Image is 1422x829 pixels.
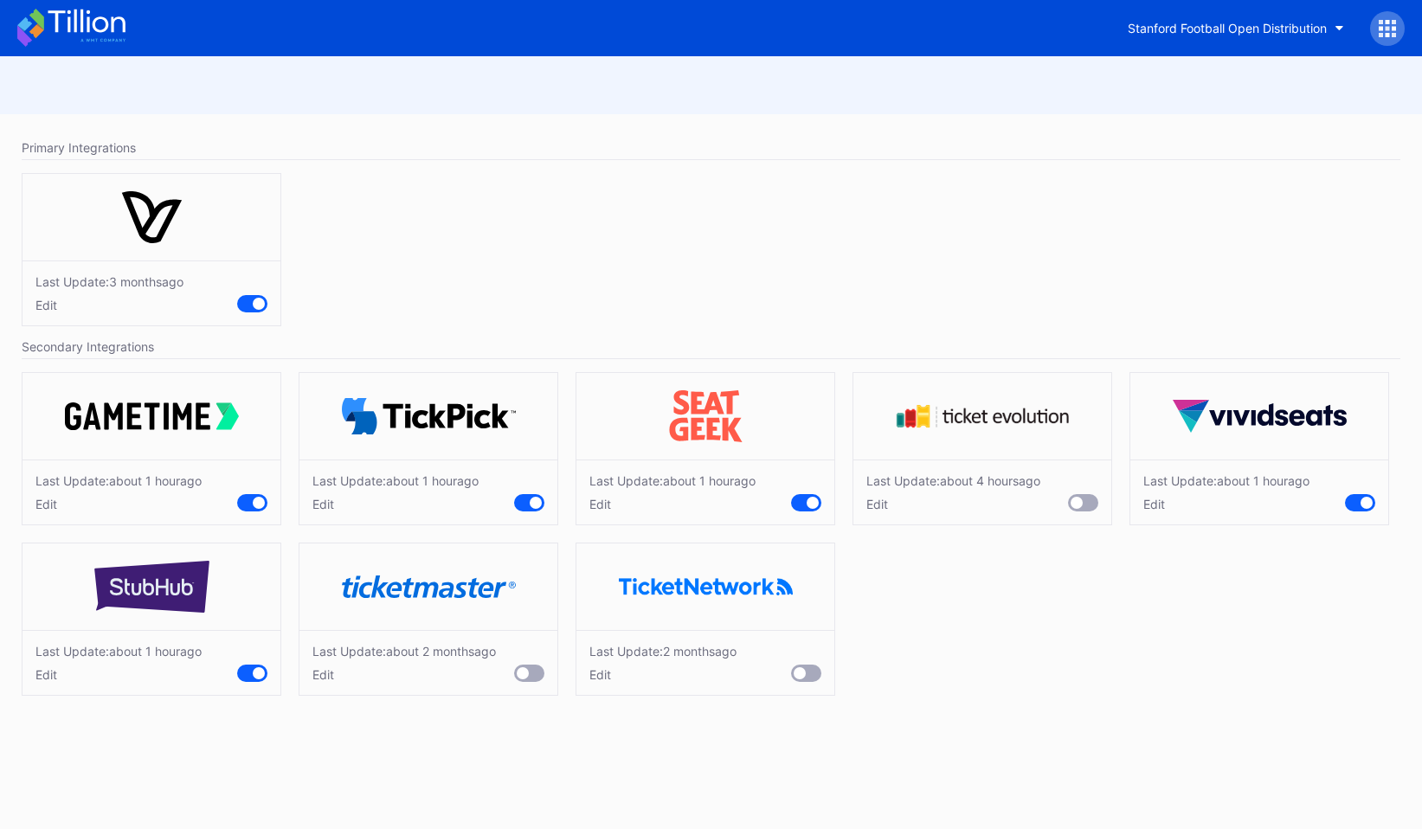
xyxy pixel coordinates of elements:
[1143,473,1309,488] div: Last Update: about 1 hour ago
[1143,497,1309,511] div: Edit
[866,473,1040,488] div: Last Update: about 4 hours ago
[65,402,239,430] img: gametime.svg
[342,398,516,435] img: TickPick_logo.svg
[65,191,239,243] img: vivenu.svg
[1115,12,1357,44] button: Stanford Football Open Distribution
[896,404,1070,428] img: tevo.svg
[35,497,202,511] div: Edit
[866,497,1040,511] div: Edit
[312,473,479,488] div: Last Update: about 1 hour ago
[35,274,183,289] div: Last Update: 3 months ago
[312,644,496,659] div: Last Update: about 2 months ago
[589,644,737,659] div: Last Update: 2 months ago
[589,497,756,511] div: Edit
[35,298,183,312] div: Edit
[35,473,202,488] div: Last Update: about 1 hour ago
[35,667,202,682] div: Edit
[22,136,1400,160] div: Primary Integrations
[1128,21,1327,35] div: Stanford Football Open Distribution
[312,667,496,682] div: Edit
[65,561,239,613] img: stubHub.svg
[35,644,202,659] div: Last Update: about 1 hour ago
[619,578,793,594] img: ticketNetwork.png
[342,575,516,599] img: ticketmaster.svg
[589,473,756,488] div: Last Update: about 1 hour ago
[22,335,1400,359] div: Secondary Integrations
[589,667,737,682] div: Edit
[312,497,479,511] div: Edit
[1173,400,1347,433] img: vividSeats.svg
[619,390,793,442] img: seatGeek.svg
